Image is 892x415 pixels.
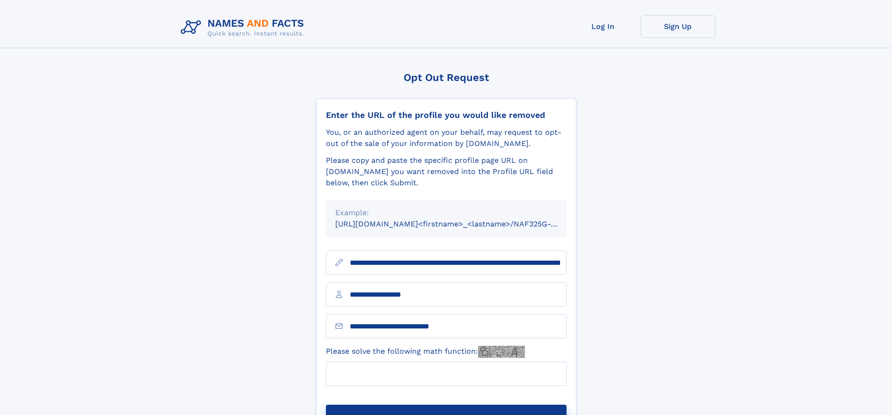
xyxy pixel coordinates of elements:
div: Please copy and paste the specific profile page URL on [DOMAIN_NAME] you want removed into the Pr... [326,155,567,189]
div: You, or an authorized agent on your behalf, may request to opt-out of the sale of your informatio... [326,127,567,149]
label: Please solve the following math function: [326,346,525,358]
img: Logo Names and Facts [177,15,312,40]
div: Enter the URL of the profile you would like removed [326,110,567,120]
div: Example: [335,207,557,218]
small: [URL][DOMAIN_NAME]<firstname>_<lastname>/NAF325G-xxxxxxxx [335,219,584,228]
a: Sign Up [641,15,715,38]
a: Log In [566,15,641,38]
div: Opt Out Request [316,72,576,83]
